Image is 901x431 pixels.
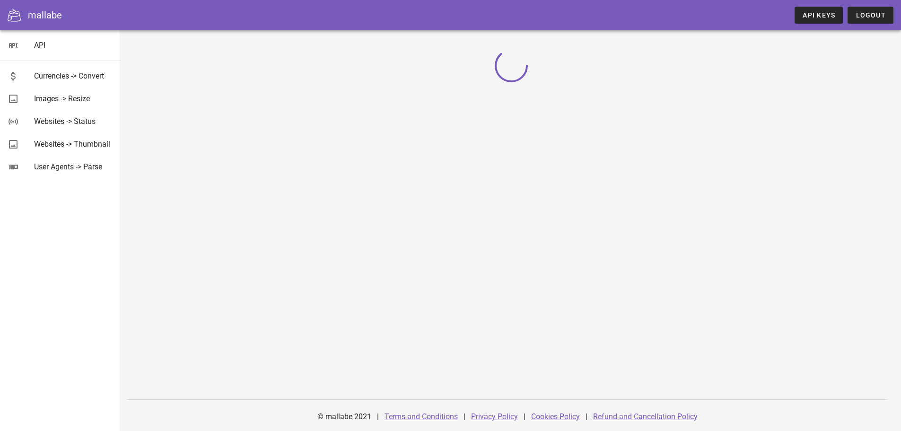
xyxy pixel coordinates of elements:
[531,412,580,421] a: Cookies Policy
[464,405,465,428] div: |
[34,41,114,50] div: API
[586,405,587,428] div: |
[855,11,886,19] span: Logout
[312,405,377,428] div: © mallabe 2021
[385,412,458,421] a: Terms and Conditions
[471,412,518,421] a: Privacy Policy
[848,7,893,24] button: Logout
[795,7,843,24] a: API Keys
[34,162,114,171] div: User Agents -> Parse
[802,11,835,19] span: API Keys
[524,405,525,428] div: |
[28,8,62,22] div: mallabe
[593,412,698,421] a: Refund and Cancellation Policy
[34,71,114,80] div: Currencies -> Convert
[34,140,114,149] div: Websites -> Thumbnail
[34,94,114,103] div: Images -> Resize
[34,117,114,126] div: Websites -> Status
[377,405,379,428] div: |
